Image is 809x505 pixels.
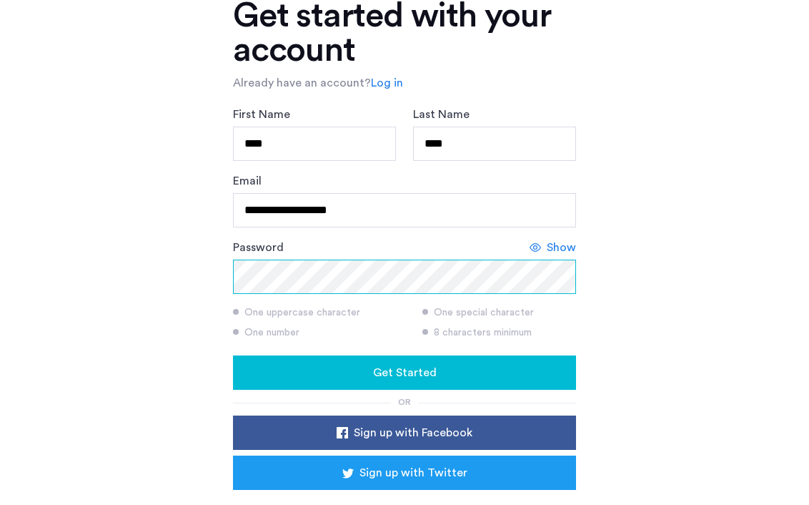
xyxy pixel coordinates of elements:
[354,424,472,441] span: Sign up with Facebook
[422,305,576,320] div: One special character
[422,325,576,340] div: 8 characters minimum
[233,239,284,256] label: Password
[233,325,404,340] div: One number
[233,77,371,89] span: Already have an account?
[233,172,262,190] label: Email
[233,456,576,490] button: button
[413,106,470,123] label: Last Name
[233,305,404,320] div: One uppercase character
[233,106,290,123] label: First Name
[398,398,411,406] span: or
[547,239,576,256] span: Show
[373,364,437,381] span: Get Started
[371,74,403,92] a: Log in
[233,416,576,450] button: button
[233,356,576,390] button: button
[359,464,467,481] span: Sign up with Twitter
